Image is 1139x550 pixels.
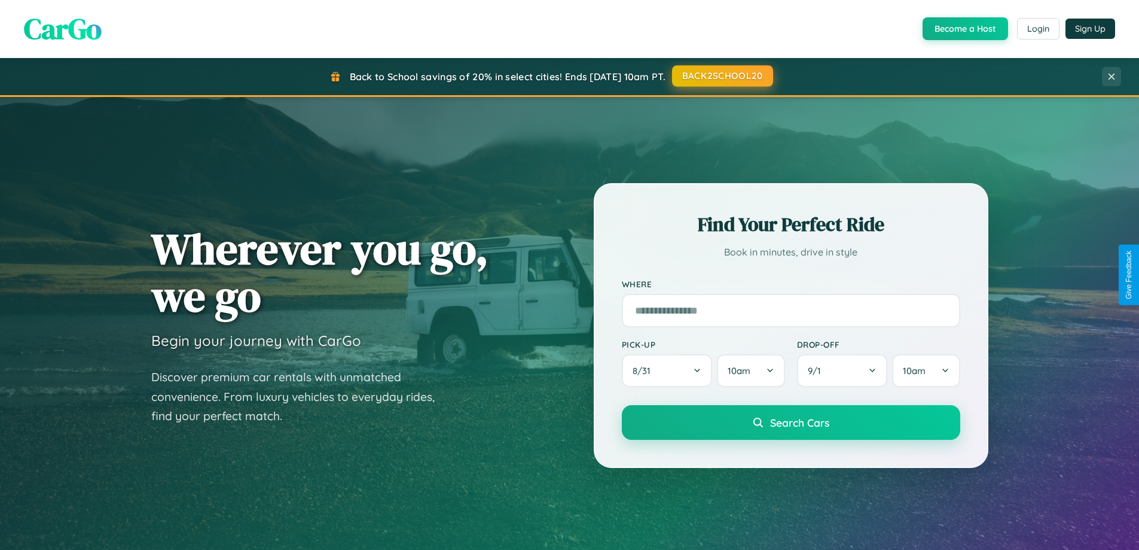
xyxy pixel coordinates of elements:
span: Search Cars [770,416,829,429]
label: Where [622,279,960,289]
label: Pick-up [622,339,785,350]
label: Drop-off [797,339,960,350]
span: 10am [903,365,926,376]
span: 8 / 31 [633,365,656,376]
button: Login [1017,18,1059,39]
p: Discover premium car rentals with unmatched convenience. From luxury vehicles to everyday rides, ... [151,367,450,426]
h1: Wherever you go, we go [151,225,488,320]
button: 10am [892,354,960,387]
span: CarGo [24,9,102,48]
h3: Begin your journey with CarGo [151,332,361,350]
button: 8/31 [622,354,713,387]
button: 9/1 [797,354,888,387]
button: Search Cars [622,405,960,440]
span: Back to School savings of 20% in select cities! Ends [DATE] 10am PT. [350,71,665,83]
span: 9 / 1 [808,365,827,376]
button: Sign Up [1065,19,1115,39]
span: 10am [728,365,750,376]
button: 10am [717,354,784,387]
h2: Find Your Perfect Ride [622,211,960,238]
p: Book in minutes, drive in style [622,244,960,261]
div: Give Feedback [1125,251,1133,299]
button: Become a Host [923,17,1008,40]
button: BACK2SCHOOL20 [672,65,773,87]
